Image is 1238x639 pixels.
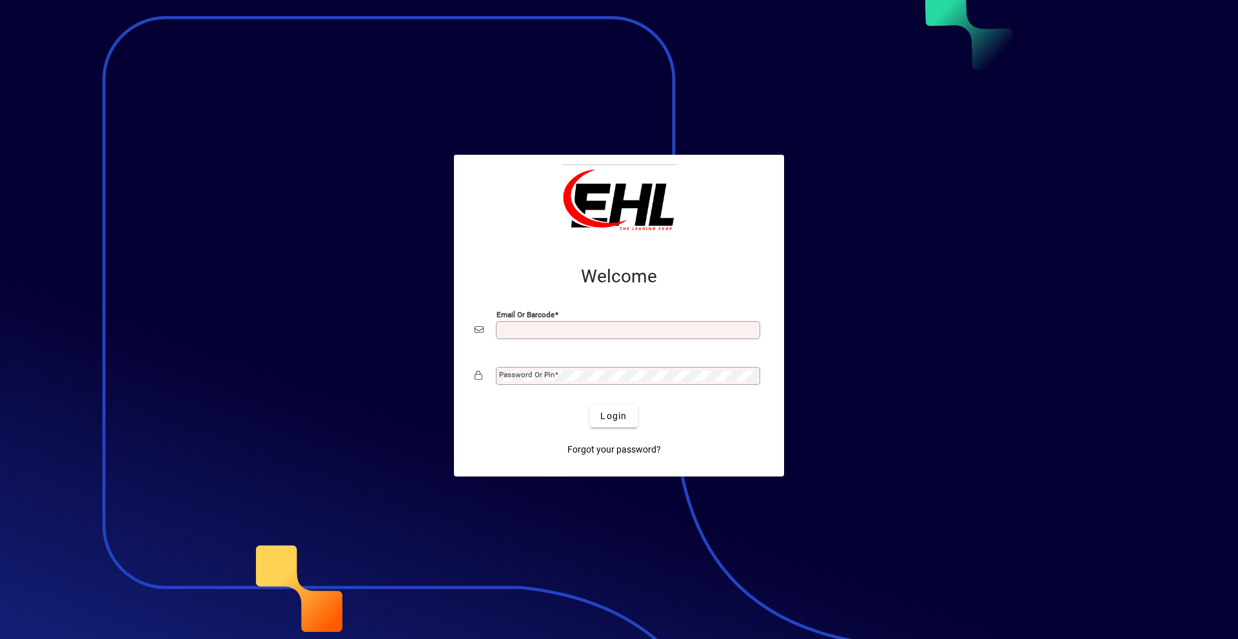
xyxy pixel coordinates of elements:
span: Login [600,409,627,423]
span: Forgot your password? [567,443,661,457]
mat-label: Email or Barcode [496,310,555,319]
mat-label: Password or Pin [499,370,555,379]
h2: Welcome [475,266,763,288]
a: Forgot your password? [562,438,666,461]
button: Login [590,404,637,428]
